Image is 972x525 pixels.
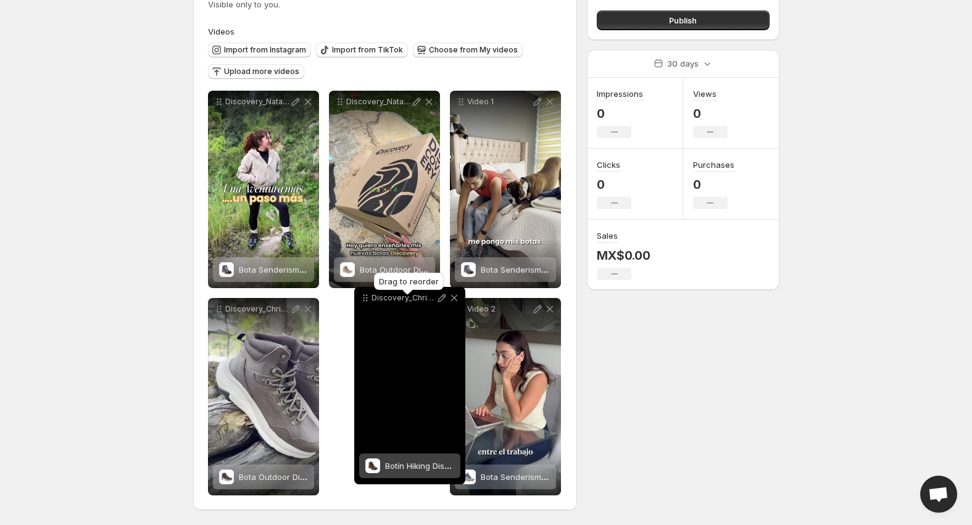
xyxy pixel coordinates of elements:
span: Publish [669,14,697,27]
span: Bota Outdoor Discovery Expedition Montsant Pink 2471 Dama [360,265,596,275]
button: Import from Instagram [208,43,311,57]
div: Discovery_Christian_1Bota Outdoor Discovery Atacama 2581 Chocolate para HombreBota Outdoor Discov... [208,298,319,495]
h3: Purchases [693,159,734,171]
p: MX$0.00 [597,248,650,263]
button: Upload more videos [208,64,304,79]
h3: Impressions [597,88,643,100]
span: Import from Instagram [224,45,306,55]
p: Discovery_Natalia 1 [346,97,410,107]
span: Bota Senderismo Discovery [PERSON_NAME] 2505 Azul para Mujer [239,265,497,275]
span: Videos [208,27,235,36]
span: Choose from My videos [429,45,518,55]
p: Discovery_Christian_1 [225,304,289,314]
p: 0 [693,106,728,121]
p: 0 [597,106,643,121]
button: Choose from My videos [413,43,523,57]
button: Publish [597,10,769,30]
span: Upload more videos [224,67,299,76]
h3: Views [693,88,717,100]
div: Open chat [920,476,957,513]
span: Botín Hiking Discovery Expedition [PERSON_NAME] 2590 Café para Hombre [385,461,675,471]
div: Discovery_Natalia 2Bota Senderismo Discovery Blackwood 2505 Azul para MujerBota Senderismo Discov... [208,91,319,288]
span: Bota Senderismo Discovery Janka 2624 [PERSON_NAME] para Mujer [481,472,744,482]
span: Bota Senderismo Discovery [PERSON_NAME] 2505 Azul para Mujer [481,265,739,275]
h3: Clicks [597,159,620,171]
div: Video 2Bota Senderismo Discovery Janka 2624 Celeste para MujerBota Senderismo Discovery Janka 262... [450,298,561,495]
p: 0 [597,177,631,192]
h3: Sales [597,229,618,242]
span: Bota Outdoor Discovery Atacama 2581 Chocolate para Hombre [239,472,484,482]
p: 0 [693,177,734,192]
p: Discovery_Christian_2 [372,293,436,303]
p: Video 1 [467,97,531,107]
div: Discovery_Christian_2Botín Hiking Discovery Expedition Blackwood 2590 Café para HombreBotín Hikin... [354,287,465,484]
span: Import from TikTok [332,45,403,55]
button: Import from TikTok [316,43,408,57]
div: Discovery_Natalia 1Bota Outdoor Discovery Expedition Montsant Pink 2471 DamaBota Outdoor Discover... [329,91,440,288]
p: Video 2 [467,304,531,314]
div: Video 1Bota Senderismo Discovery Blackwood 2505 Azul para MujerBota Senderismo Discovery [PERSON_... [450,91,561,288]
p: 30 days [667,57,699,70]
p: Discovery_Natalia 2 [225,97,289,107]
